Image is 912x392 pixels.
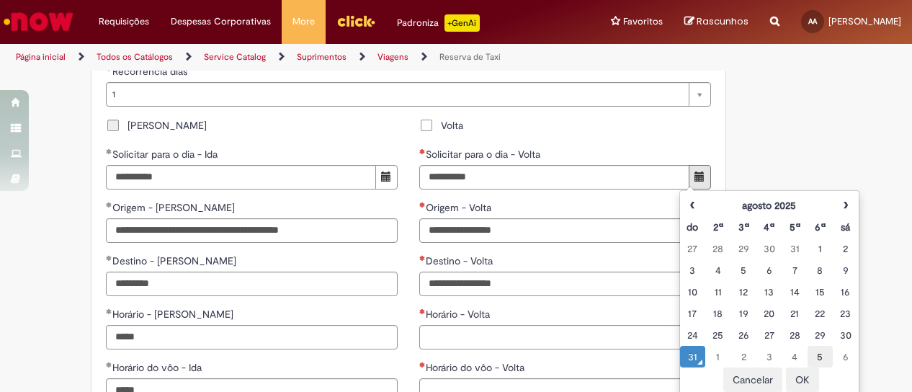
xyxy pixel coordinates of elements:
span: 1 [112,83,681,106]
span: Despesas Corporativas [171,14,271,29]
div: 14 August 2025 Thursday [785,285,803,299]
span: Volta [441,118,463,133]
div: 30 August 2025 Saturday [836,328,854,342]
span: Necessários [419,255,426,261]
div: 09 August 2025 Saturday [836,263,854,277]
input: Destino - Ida [106,272,398,296]
input: Destino - Volta [419,272,711,296]
div: 01 September 2025 Monday [709,349,727,364]
div: 08 August 2025 Friday [811,263,829,277]
span: [PERSON_NAME] [828,15,901,27]
div: 05 August 2025 Tuesday [734,263,752,277]
th: agosto 2025. Alternar mês [705,195,833,216]
span: Necessários [419,148,426,154]
span: Necessários [419,362,426,367]
span: Necessários [419,308,426,314]
div: 30 July 2025 Wednesday [760,241,778,256]
div: 28 August 2025 Thursday [785,328,803,342]
a: Todos os Catálogos [97,51,173,63]
div: 06 September 2025 Saturday [836,349,854,364]
span: More [292,14,315,29]
span: Horário - Volta [426,308,493,321]
span: Requisições [99,14,149,29]
div: 02 August 2025 Saturday [836,241,854,256]
a: Página inicial [16,51,66,63]
div: 01 August 2025 Friday [811,241,829,256]
div: O seletor de data foi aberto.31 August 2025 Sunday [684,349,702,364]
span: Obrigatório Preenchido [106,308,112,314]
div: 29 August 2025 Friday [811,328,829,342]
a: Service Catalog [204,51,266,63]
a: Rascunhos [684,15,748,29]
div: 13 August 2025 Wednesday [760,285,778,299]
span: Solicitar para o dia - Volta [426,148,543,161]
th: Terça-feira [730,216,756,238]
div: Padroniza [397,14,480,32]
div: 11 August 2025 Monday [709,285,727,299]
div: 02 September 2025 Tuesday [734,349,752,364]
span: Destino - [PERSON_NAME] [112,254,239,267]
div: 04 August 2025 Monday [709,263,727,277]
div: 06 August 2025 Wednesday [760,263,778,277]
div: 29 July 2025 Tuesday [734,241,752,256]
th: Quarta-feira [756,216,782,238]
div: 24 August 2025 Sunday [684,328,702,342]
div: 15 August 2025 Friday [811,285,829,299]
button: OK [786,367,819,392]
th: Sábado [833,216,858,238]
span: Origem - [PERSON_NAME] [112,201,238,214]
th: Domingo [680,216,705,238]
img: ServiceNow [1,7,76,36]
span: Obrigatório Preenchido [106,148,112,154]
div: 28 July 2025 Monday [709,241,727,256]
div: 03 September 2025 Wednesday [760,349,778,364]
a: Suprimentos [297,51,347,63]
th: Sexta-feira [808,216,833,238]
button: Mostrar calendário para Solicitar para o dia - Volta [689,165,711,190]
span: Obrigatório Preenchido [106,66,112,71]
th: Quinta-feira [782,216,807,238]
div: 03 August 2025 Sunday [684,263,702,277]
span: Obrigatório Preenchido [106,255,112,261]
span: Horário do vôo - Ida [112,361,205,374]
div: 27 August 2025 Wednesday [760,328,778,342]
a: Reserva de Taxi [439,51,501,63]
span: Obrigatório Preenchido [106,202,112,208]
input: Solicitar para o dia - Ida 01 September 2025 Monday [106,165,376,190]
input: Horário - Volta [419,325,711,349]
a: Viagens [377,51,408,63]
div: 22 August 2025 Friday [811,306,829,321]
div: 20 August 2025 Wednesday [760,306,778,321]
div: 25 August 2025 Monday [709,328,727,342]
div: 10 August 2025 Sunday [684,285,702,299]
span: [PERSON_NAME] [128,118,207,133]
span: Horário - [PERSON_NAME] [112,308,236,321]
div: 16 August 2025 Saturday [836,285,854,299]
button: Cancelar [723,367,782,392]
span: Rascunhos [697,14,748,28]
div: 19 August 2025 Tuesday [734,306,752,321]
span: Favoritos [623,14,663,29]
div: 12 August 2025 Tuesday [734,285,752,299]
ul: Trilhas de página [11,44,597,71]
span: Recorrência dias [112,65,190,78]
span: Origem - Volta [426,201,494,214]
div: 18 August 2025 Monday [709,306,727,321]
span: AA [808,17,817,26]
th: Segunda-feira [705,216,730,238]
div: 27 July 2025 Sunday [684,241,702,256]
span: Solicitar para o dia - Ida [112,148,220,161]
input: Origem - Ida [106,218,398,243]
div: 17 August 2025 Sunday [684,306,702,321]
p: +GenAi [444,14,480,32]
th: Próximo mês [833,195,858,216]
div: 05 September 2025 Friday [811,349,829,364]
div: 26 August 2025 Tuesday [734,328,752,342]
input: Origem - Volta [419,218,711,243]
input: Solicitar para o dia - Volta [419,165,689,190]
button: Mostrar calendário para Solicitar para o dia - Ida [375,165,398,190]
span: Destino - Volta [426,254,496,267]
div: 23 August 2025 Saturday [836,306,854,321]
th: Mês anterior [680,195,705,216]
input: Horário - Ida [106,325,398,349]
